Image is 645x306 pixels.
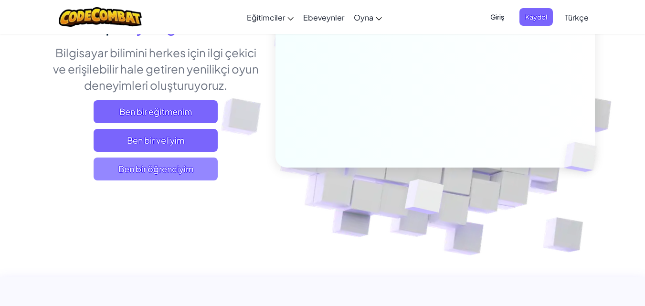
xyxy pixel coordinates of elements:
[548,122,619,192] img: Overlap cubes
[242,4,298,30] a: Eğitimciler
[349,4,387,30] a: Oyna
[565,12,589,22] span: Türkçe
[298,4,349,30] a: Ebeveynler
[381,159,466,238] img: Overlap cubes
[485,8,510,26] button: Giriş
[519,8,553,26] button: Kaydol
[51,44,261,93] p: Bilgisayar bilimini herkes için ilgi çekici ve erişilebilir hale getiren yenilikçi oyun deneyimle...
[247,12,285,22] span: Eğitimciler
[94,158,218,180] button: Ben bir öğrenciyim
[59,7,142,27] img: CodeCombat logo
[94,129,218,152] a: Ben bir veliyim
[354,12,373,22] span: Oyna
[94,100,218,123] a: Ben bir eğitmenim
[560,4,593,30] a: Türkçe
